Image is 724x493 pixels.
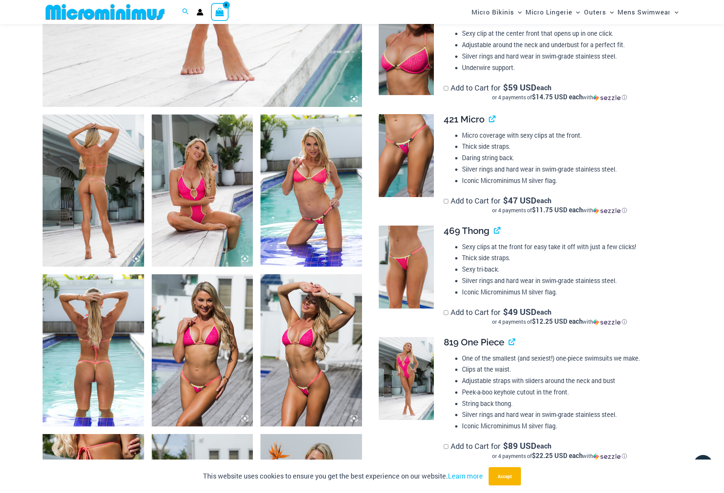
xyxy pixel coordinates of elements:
span: $ [503,195,508,206]
a: Account icon link [197,9,203,16]
span: $11.75 USD each [532,205,583,214]
a: Mens SwimwearMenu ToggleMenu Toggle [616,2,680,22]
li: Sexy clip at the center front that opens up in one click. [462,28,675,39]
nav: Site Navigation [468,1,681,23]
img: Sezzle [593,94,621,101]
div: or 4 payments of with [444,207,675,214]
span: 421 Micro [444,114,484,125]
li: Underwire support. [462,62,675,73]
input: Add to Cart for$59 USD eachor 4 payments of$14.75 USD eachwithSezzle Click to learn more about Se... [444,86,448,91]
span: each [537,84,551,91]
img: Sezzle [593,319,621,326]
img: Bubble Mesh Highlight Pink 309 Top 421 Micro [152,274,253,426]
span: 47 USD [503,197,536,204]
span: Menu Toggle [606,2,614,22]
div: or 4 payments of with [444,94,675,101]
li: Iconic Microminimus M silver flag. [462,420,675,432]
li: Sexy tri-back. [462,264,675,275]
label: Add to Cart for [444,307,675,326]
li: Thick side straps. [462,252,675,264]
label: Add to Cart for [444,83,675,102]
span: Micro Bikinis [472,2,514,22]
li: Clips at the waist. [462,364,675,375]
span: 89 USD [503,442,536,450]
li: Peek-a-boo keyhole cutout in the front. [462,386,675,398]
span: each [537,308,551,316]
li: Adjustable around the neck and underbust for a perfect fit. [462,39,675,51]
span: 819 One Piece [444,337,504,348]
div: or 4 payments of with [444,318,675,326]
input: Add to Cart for$89 USD eachor 4 payments of$22.25 USD eachwithSezzle Click to learn more about Se... [444,444,448,449]
img: Sezzle [593,207,621,214]
span: Menu Toggle [671,2,678,22]
li: One of the smallest (and sexiest!) one-piece swimsuits we make. [462,353,675,364]
span: $ [503,82,508,93]
span: Menu Toggle [572,2,580,22]
img: Sezzle [593,453,621,460]
img: Bubble Mesh Highlight Pink 309 Top 421 Micro [260,274,362,426]
a: Micro LingerieMenu ToggleMenu Toggle [524,2,582,22]
img: Bubble Mesh Highlight Pink 323 Top 421 Micro [260,115,362,267]
p: This website uses cookies to ensure you get the best experience on our website. [203,471,483,482]
li: String back thong. [462,398,675,409]
img: Bubble Mesh Highlight Pink 469 Thong [379,226,434,309]
li: Thick side straps. [462,141,675,152]
label: Add to Cart for [444,441,675,460]
span: Outers [584,2,606,22]
li: Silver rings and hard wear in swim-grade stainless steel. [462,164,675,175]
span: each [537,442,551,450]
li: Iconic Microminimus M silver flag. [462,175,675,186]
img: MM SHOP LOGO FLAT [43,3,168,21]
input: Add to Cart for$47 USD eachor 4 payments of$11.75 USD eachwithSezzle Click to learn more about Se... [444,199,448,204]
span: $22.25 USD each [532,451,583,460]
a: Search icon link [182,7,189,17]
span: each [537,197,551,204]
img: Bubble Mesh Highlight Pink 819 One Piece [152,115,253,267]
span: $ [503,440,508,451]
li: Silver rings and hard wear in swim-grade stainless steel. [462,275,675,286]
button: Accept [489,467,521,485]
span: 469 Thong [444,225,489,236]
span: Mens Swimwear [618,2,671,22]
img: Bubble Mesh Highlight Pink 421 Micro [379,114,434,197]
div: or 4 payments of with [444,452,675,460]
li: Sexy clips at the front for easy take it off with just a few clicks! [462,241,675,253]
li: Adjustable straps with sliders around the neck and bust [462,375,675,386]
div: or 4 payments of$22.25 USD eachwithSezzle Click to learn more about Sezzle [444,452,675,460]
input: Add to Cart for$49 USD eachor 4 payments of$12.25 USD eachwithSezzle Click to learn more about Se... [444,310,448,315]
img: Bubble Mesh Highlight Pink 819 One Piece [379,337,434,420]
li: Silver rings and hard wear in swim-grade stainless steel. [462,51,675,62]
li: Silver rings and hard wear in swim-grade stainless steel. [462,409,675,420]
img: Bubble Mesh Highlight Pink 323 Top 421 Micro [43,274,144,426]
a: View Shopping Cart, empty [211,3,229,21]
a: Learn more [448,471,483,480]
li: Iconic Microminimus M silver flag. [462,286,675,298]
img: Bubble Mesh Highlight Pink 819 One Piece [43,115,144,267]
span: $14.75 USD each [532,92,583,101]
a: OutersMenu ToggleMenu Toggle [582,2,616,22]
label: Add to Cart for [444,196,675,215]
span: Menu Toggle [514,2,522,22]
a: Micro BikinisMenu ToggleMenu Toggle [470,2,524,22]
span: 59 USD [503,84,536,91]
span: Micro Lingerie [526,2,572,22]
div: or 4 payments of$12.25 USD eachwithSezzle Click to learn more about Sezzle [444,318,675,326]
li: Daring string back. [462,152,675,164]
div: or 4 payments of$11.75 USD eachwithSezzle Click to learn more about Sezzle [444,207,675,214]
div: or 4 payments of$14.75 USD eachwithSezzle Click to learn more about Sezzle [444,94,675,101]
span: $12.25 USD each [532,317,583,326]
li: Micro coverage with sexy clips at the front. [462,130,675,141]
img: Bubble Mesh Highlight Pink 323 Top [379,13,434,95]
span: 49 USD [503,308,536,316]
span: $ [503,306,508,317]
